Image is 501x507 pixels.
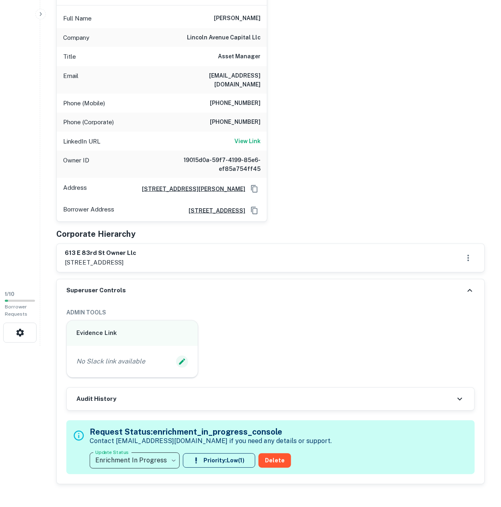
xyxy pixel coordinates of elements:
h6: lincoln avenue capital llc [187,33,261,43]
span: 1 / 10 [5,291,14,298]
a: View Link [234,137,261,146]
p: Phone (Mobile) [63,99,105,108]
span: Borrower Requests [5,304,27,317]
a: [STREET_ADDRESS] [182,206,245,215]
button: Copy Address [248,205,261,217]
button: Edit Slack Link [176,356,188,368]
h6: 19015d0a-59f7-4199-85e6-ef85a754ff45 [164,156,261,173]
h6: ADMIN TOOLS [66,308,475,317]
label: Update Status [95,449,129,456]
p: Company [63,33,89,43]
div: Enrichment In Progress [90,450,180,472]
h6: [PHONE_NUMBER] [210,99,261,108]
a: [STREET_ADDRESS][PERSON_NAME] [136,185,245,193]
p: Email [63,71,78,89]
p: [STREET_ADDRESS] [65,258,136,268]
h6: [PERSON_NAME] [214,14,261,23]
h5: Corporate Hierarchy [56,228,136,240]
h5: Request Status: enrichment_in_progress_console [90,426,332,438]
p: Full Name [63,14,92,23]
p: Title [63,52,76,62]
p: Contact [EMAIL_ADDRESS][DOMAIN_NAME] if you need any details or support. [90,437,332,446]
p: Borrower Address [63,205,114,217]
p: Address [63,183,87,195]
h6: Evidence Link [76,329,188,338]
h6: Asset Manager [218,52,261,62]
p: Owner ID [63,156,89,173]
button: Copy Address [248,183,261,195]
iframe: Chat Widget [461,443,501,481]
h6: [EMAIL_ADDRESS][DOMAIN_NAME] [164,71,261,89]
h6: Superuser Controls [66,286,126,296]
p: LinkedIn URL [63,137,101,146]
button: Priority:Low(1) [183,454,255,468]
p: Phone (Corporate) [63,117,114,127]
button: Delete [259,454,291,468]
h6: 613 e 83rd st owner llc [65,249,136,258]
h6: [PHONE_NUMBER] [210,117,261,127]
p: No Slack link available [76,357,145,367]
h6: Audit History [76,395,116,404]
